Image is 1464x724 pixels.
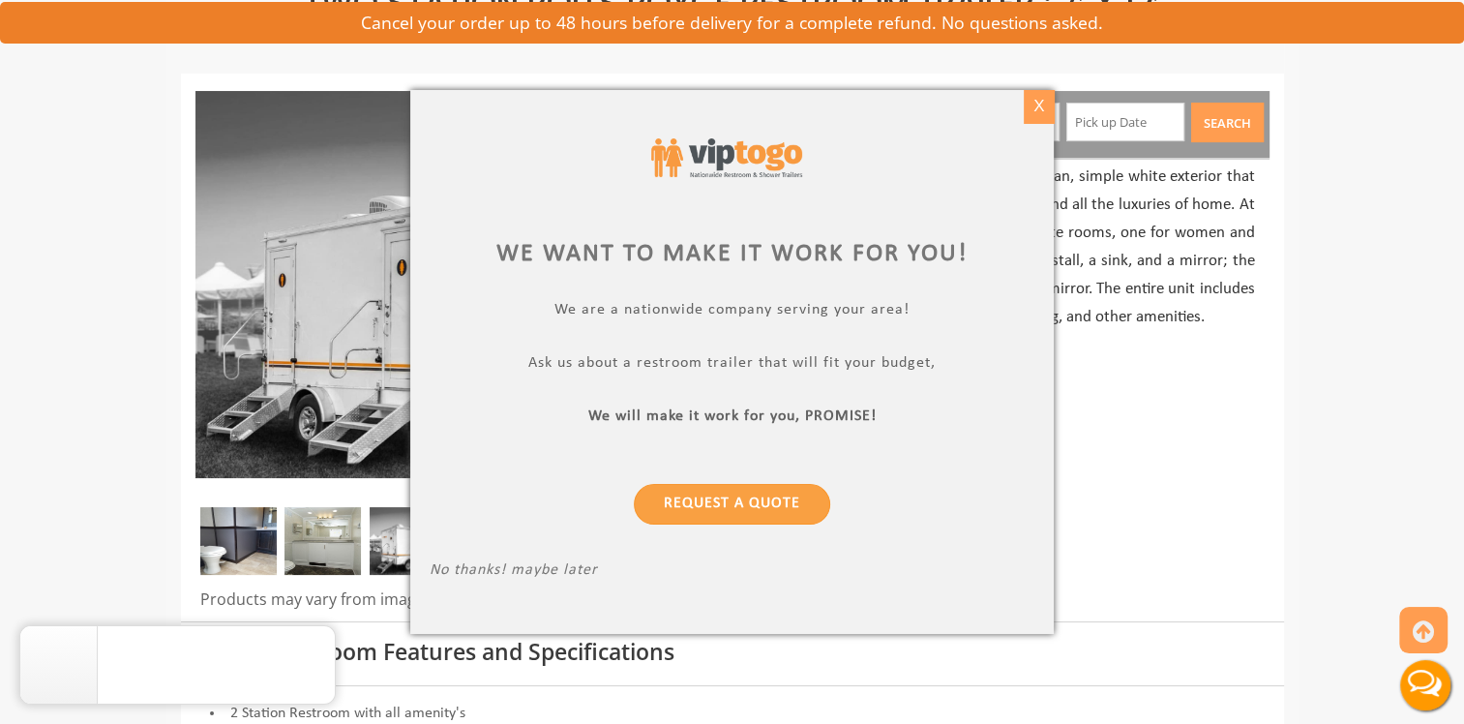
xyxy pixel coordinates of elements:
[1387,647,1464,724] button: Live Chat
[634,484,830,525] a: Request a Quote
[430,354,1035,377] p: Ask us about a restroom trailer that will fit your budget,
[1024,90,1054,123] div: X
[588,408,877,424] b: We will make it work for you, PROMISE!
[651,138,802,177] img: viptogo logo
[430,561,1035,584] p: No thanks! maybe later
[430,236,1035,272] div: We want to make it work for you!
[430,301,1035,323] p: We are a nationwide company serving your area!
